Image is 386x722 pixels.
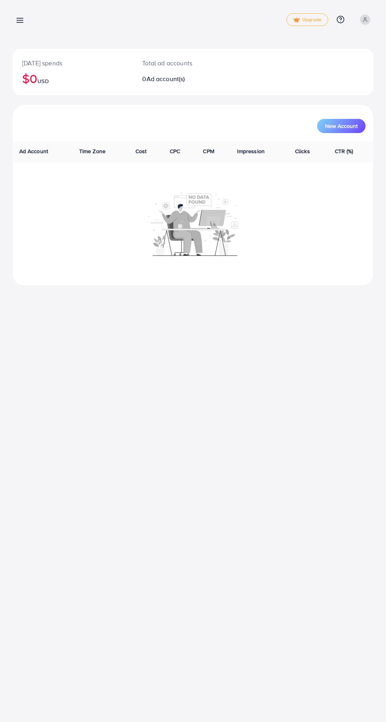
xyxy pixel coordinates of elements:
span: CPC [170,147,180,155]
a: tickUpgrade [286,13,328,26]
span: Ad Account [19,147,48,155]
span: Clicks [295,147,310,155]
span: CPM [203,147,214,155]
button: New Account [317,119,366,133]
span: CTR (%) [335,147,353,155]
h2: $0 [22,71,123,86]
span: Upgrade [293,17,321,23]
h2: 0 [142,75,213,83]
span: Impression [237,147,265,155]
span: Cost [135,147,147,155]
p: [DATE] spends [22,58,123,68]
span: Time Zone [79,147,106,155]
img: tick [293,17,300,23]
p: Total ad accounts [142,58,213,68]
span: USD [37,77,48,85]
span: New Account [325,123,358,129]
img: No account [148,191,238,256]
span: Ad account(s) [147,74,185,83]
